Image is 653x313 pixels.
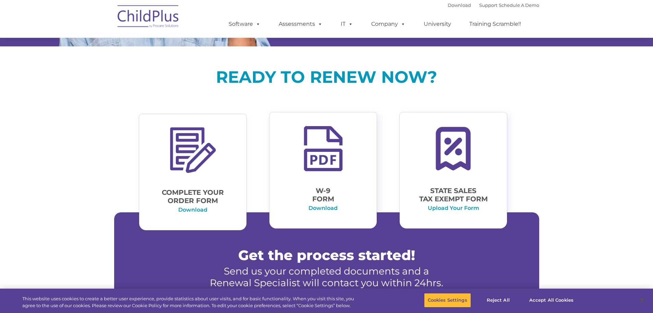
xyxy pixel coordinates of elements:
[634,293,650,308] button: Close
[364,17,412,31] a: Company
[499,2,539,8] a: Schedule A Demo
[417,17,458,31] a: University
[222,17,267,31] a: Software
[462,17,528,31] a: Training Scramble!!
[143,247,510,264] p: Get the process started!
[334,17,360,31] a: IT
[281,187,365,203] p: W-9 FORM
[448,2,471,8] a: Download
[167,124,219,176] img: form-icon
[412,187,495,203] p: STATE SALES TAX EXEMPT FORM
[428,205,479,211] a: Upload Your Form
[309,205,338,211] a: Download
[525,293,577,308] button: Accept All Cookies
[143,265,510,289] p: Send us your completed documents and a Renewal Specialist will contact you within 24hrs.
[298,123,349,175] img: pdf-icon
[178,206,207,213] a: Download
[114,0,183,35] img: ChildPlus by Procare Solutions
[22,295,359,309] div: This website uses cookies to create a better user experience, provide statistics about user visit...
[479,2,497,8] a: Support
[272,17,329,31] a: Assessments
[448,2,539,8] font: |
[121,67,532,87] p: READY TO RENEW NOW?
[427,123,479,175] img: tax-exempt-icon
[151,188,234,205] p: Complete Your Order Form
[477,293,520,308] button: Reject All
[424,293,471,308] button: Cookies Settings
